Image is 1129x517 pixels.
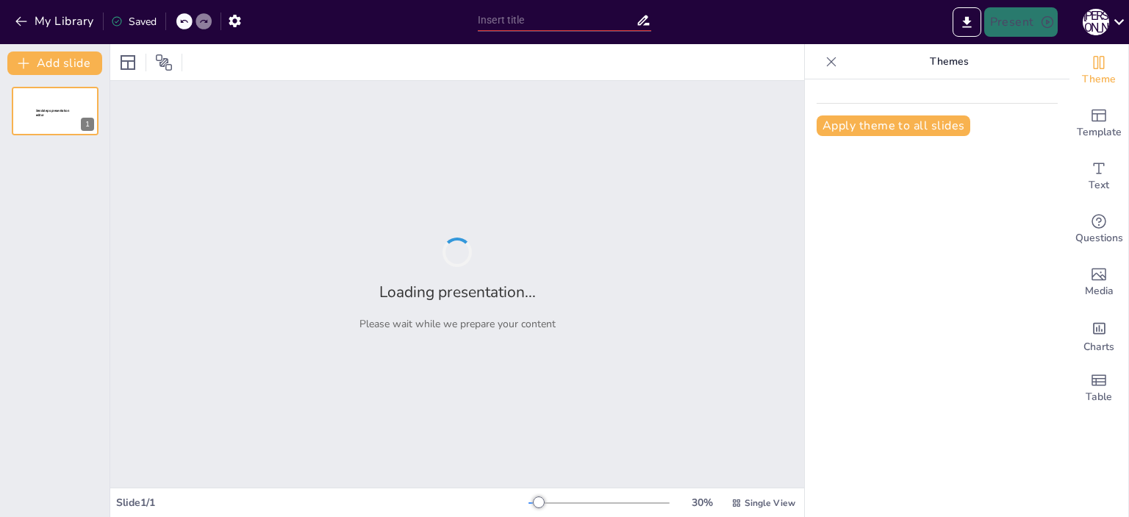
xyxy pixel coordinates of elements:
div: Sendsteps presentation editor1 [12,87,98,135]
button: Apply theme to all slides [817,115,970,136]
div: Saved [111,15,157,29]
div: Layout [116,51,140,74]
p: Please wait while we prepare your content [359,317,556,331]
span: Charts [1083,339,1114,355]
button: Add slide [7,51,102,75]
input: Insert title [478,10,636,31]
div: 30 % [684,496,720,510]
div: Add images, graphics, shapes or video [1069,256,1128,309]
span: Theme [1082,71,1116,88]
span: Single View [745,497,795,509]
span: Questions [1075,230,1123,246]
h2: Loading presentation... [379,282,536,302]
div: Get real-time input from your audience [1069,203,1128,256]
span: Template [1077,124,1122,140]
span: Table [1086,389,1112,405]
button: My Library [11,10,100,33]
div: Change the overall theme [1069,44,1128,97]
span: Position [155,54,173,71]
span: Text [1089,177,1109,193]
div: Add text boxes [1069,150,1128,203]
button: Export to PowerPoint [953,7,981,37]
div: Slide 1 / 1 [116,496,528,510]
span: Sendsteps presentation editor [36,109,69,117]
div: І [PERSON_NAME] [1083,9,1109,35]
button: Present [984,7,1058,37]
div: Add a table [1069,362,1128,415]
p: Themes [843,44,1055,79]
button: І [PERSON_NAME] [1083,7,1109,37]
div: 1 [81,118,94,131]
div: Add ready made slides [1069,97,1128,150]
div: Add charts and graphs [1069,309,1128,362]
span: Media [1085,283,1114,299]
